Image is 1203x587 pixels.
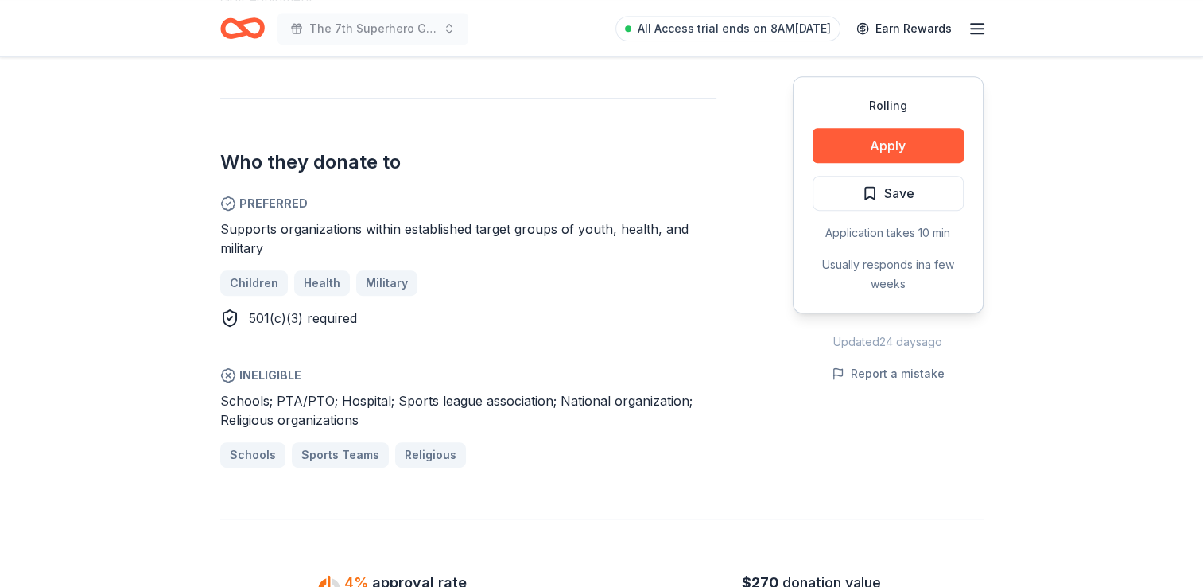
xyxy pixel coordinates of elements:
button: Report a mistake [832,364,945,383]
span: All Access trial ends on 8AM[DATE] [638,19,831,38]
h2: Who they donate to [220,150,716,175]
span: Preferred [220,194,716,213]
a: Earn Rewards [847,14,961,43]
a: All Access trial ends on 8AM[DATE] [615,16,840,41]
span: Military [366,274,408,293]
span: Save [884,183,914,204]
div: Updated 24 days ago [793,332,984,352]
span: Supports organizations within established target groups of youth, health, and military [220,221,689,256]
div: Usually responds in a few weeks [813,255,964,293]
button: Save [813,176,964,211]
div: Rolling [813,96,964,115]
a: Religious [395,442,466,468]
span: Ineligible [220,366,716,385]
span: Sports Teams [301,445,379,465]
div: Application takes 10 min [813,224,964,243]
a: Home [220,10,265,47]
span: Health [304,274,340,293]
a: Children [220,270,288,296]
a: Military [356,270,417,296]
span: Schools [230,445,276,465]
span: 501(c)(3) required [249,310,357,326]
a: Schools [220,442,285,468]
span: The 7th Superhero Golf Scramble [309,19,437,38]
a: Health [294,270,350,296]
a: Sports Teams [292,442,389,468]
span: Schools; PTA/PTO; Hospital; Sports league association; National organization; Religious organizat... [220,393,693,428]
button: Apply [813,128,964,163]
span: Religious [405,445,456,465]
span: Children [230,274,278,293]
button: The 7th Superhero Golf Scramble [277,13,468,45]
